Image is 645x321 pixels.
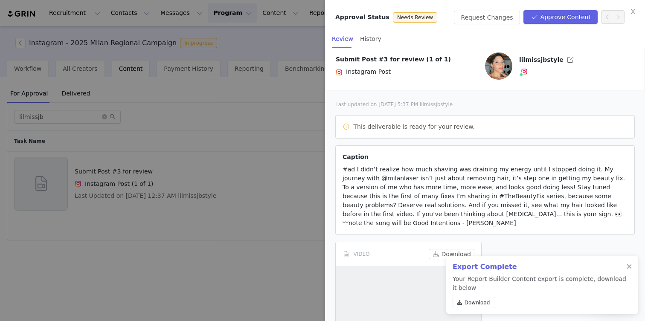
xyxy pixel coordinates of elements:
a: Download [453,297,495,308]
span: VIDEO [354,250,370,258]
h2: Export Complete [453,262,626,272]
p: Caption [343,153,628,162]
span: Download [465,299,490,307]
button: Download [429,249,474,259]
div: Last updated on [DATE] 5:37 PM lilmissjbstyle [335,101,635,108]
article: This deliverable is ready for your review. [335,115,635,139]
img: ac582733-e51e-4120-b8b4-33aabc780aac.jpg [485,52,512,80]
span: #ad I didn’t realize how much shaving was draining my energy until I stopped doing it. My journey... [343,166,625,226]
p: Your Report Builder Content export is complete, download it below [453,275,626,312]
span: Instagram Post [346,67,391,78]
